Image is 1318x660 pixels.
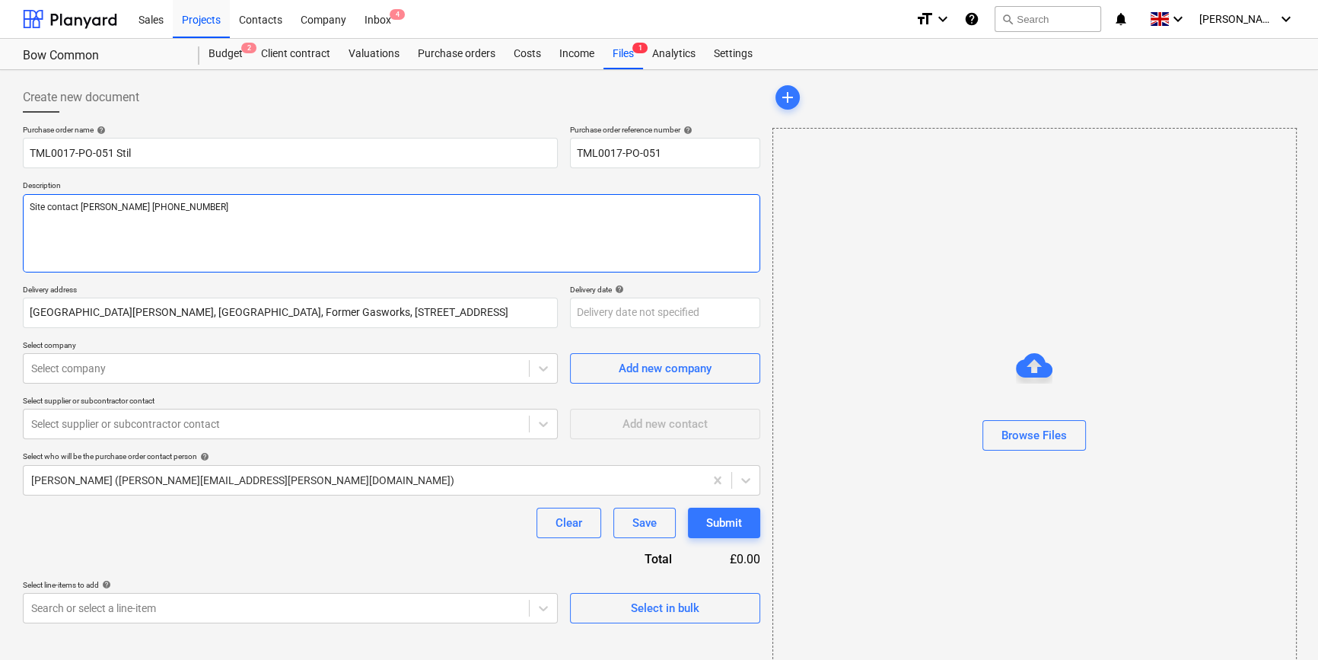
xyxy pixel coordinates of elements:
[603,39,643,69] div: Files
[1113,10,1129,28] i: notifications
[612,285,624,294] span: help
[915,10,934,28] i: format_size
[23,580,558,590] div: Select line-items to add
[199,39,252,69] div: Budget
[23,180,760,193] p: Description
[603,39,643,69] a: Files1
[619,359,712,378] div: Add new company
[197,452,209,461] span: help
[688,508,760,538] button: Submit
[556,513,582,533] div: Clear
[1199,13,1275,25] span: [PERSON_NAME]
[536,508,601,538] button: Clear
[570,138,760,168] input: Reference number
[23,48,181,64] div: Bow Common
[706,513,742,533] div: Submit
[613,508,676,538] button: Save
[252,39,339,69] a: Client contract
[705,39,762,69] a: Settings
[643,39,705,69] a: Analytics
[550,39,603,69] a: Income
[1242,587,1318,660] iframe: Chat Widget
[778,88,797,107] span: add
[1277,10,1295,28] i: keyboard_arrow_down
[631,598,699,618] div: Select in bulk
[982,420,1086,451] button: Browse Files
[680,126,692,135] span: help
[390,9,405,20] span: 4
[199,39,252,69] a: Budget2
[570,125,760,135] div: Purchase order reference number
[964,10,979,28] i: Knowledge base
[23,298,558,328] input: Delivery address
[339,39,409,69] a: Valuations
[23,88,139,107] span: Create new document
[23,396,558,409] p: Select supplier or subcontractor contact
[562,550,696,568] div: Total
[696,550,760,568] div: £0.00
[241,43,256,53] span: 2
[570,593,760,623] button: Select in bulk
[1001,426,1067,445] div: Browse Files
[570,353,760,384] button: Add new company
[23,285,558,298] p: Delivery address
[995,6,1101,32] button: Search
[570,285,760,295] div: Delivery date
[99,580,111,589] span: help
[23,451,760,461] div: Select who will be the purchase order contact person
[934,10,952,28] i: keyboard_arrow_down
[570,298,760,328] input: Delivery date not specified
[632,513,657,533] div: Save
[23,194,760,273] textarea: Site contact [PERSON_NAME] 07487 7
[1001,13,1014,25] span: search
[23,125,558,135] div: Purchase order name
[94,126,106,135] span: help
[1169,10,1187,28] i: keyboard_arrow_down
[23,138,558,168] input: Document name
[23,340,558,353] p: Select company
[409,39,505,69] a: Purchase orders
[632,43,648,53] span: 1
[505,39,550,69] a: Costs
